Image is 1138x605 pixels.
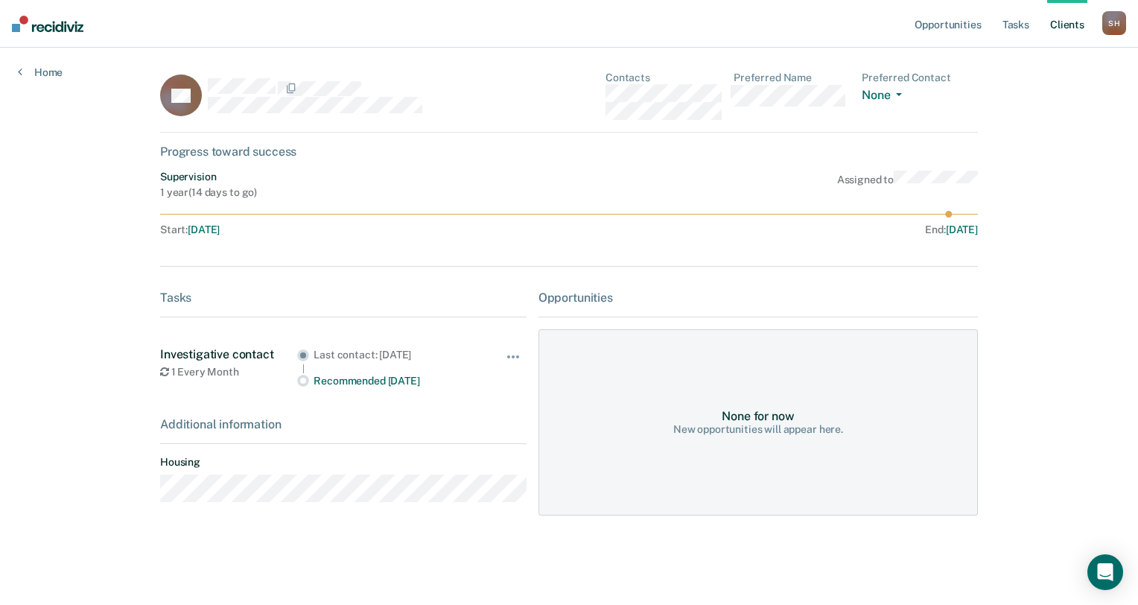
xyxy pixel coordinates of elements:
div: Tasks [160,291,527,305]
div: Assigned to [837,171,978,199]
div: End : [576,224,978,236]
div: Opportunities [538,291,978,305]
span: [DATE] [188,224,220,235]
div: Recommended [DATE] [314,375,480,387]
div: 1 year ( 14 days to go ) [160,186,257,199]
button: None [862,88,908,105]
div: Open Intercom Messenger [1087,554,1123,590]
div: Last contact: [DATE] [314,349,480,361]
div: Progress toward success [160,145,978,159]
span: [DATE] [946,224,978,235]
img: Recidiviz [12,16,83,32]
div: 1 Every Month [160,366,297,378]
dt: Contacts [605,72,722,84]
div: Supervision [160,171,257,183]
div: Investigative contact [160,347,297,361]
div: Additional information [160,417,527,431]
dt: Preferred Contact [862,72,978,84]
dt: Preferred Name [734,72,850,84]
button: SH [1102,11,1126,35]
div: New opportunities will appear here. [673,423,843,436]
div: Start : [160,224,570,236]
div: S H [1102,11,1126,35]
div: None for now [722,409,794,423]
dt: Housing [160,456,527,469]
a: Home [18,66,63,79]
